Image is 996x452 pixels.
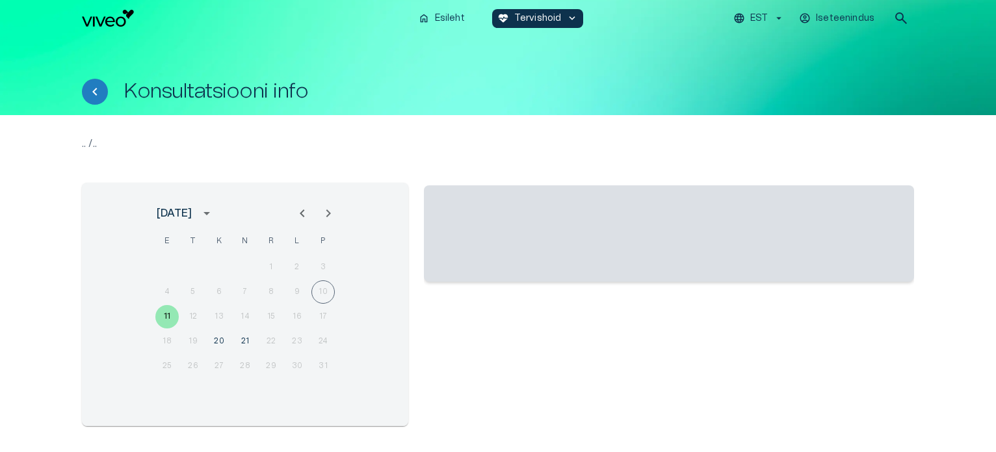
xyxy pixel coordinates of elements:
[413,9,471,28] button: homeEsileht
[259,228,283,254] span: reede
[497,12,509,24] span: ecg_heart
[82,136,914,152] p: .. / ..
[311,228,335,254] span: pühapäev
[888,5,914,31] button: open search modal
[82,10,408,27] a: Navigate to homepage
[82,10,134,27] img: Viveo logo
[181,228,205,254] span: teisipäev
[285,228,309,254] span: laupäev
[196,202,218,224] button: calendar view is open, switch to year view
[797,9,878,28] button: Iseteenindus
[566,12,578,24] span: keyboard_arrow_down
[514,12,562,25] p: Tervishoid
[816,12,874,25] p: Iseteenindus
[750,12,768,25] p: EST
[157,206,192,221] div: [DATE]
[155,228,179,254] span: esmaspäev
[418,12,430,24] span: home
[207,228,231,254] span: kolmapäev
[893,10,909,26] span: search
[124,80,308,103] h1: Konsultatsiooni info
[731,9,787,28] button: EST
[492,9,584,28] button: ecg_heartTervishoidkeyboard_arrow_down
[207,330,231,353] button: 20
[315,200,341,226] button: Next month
[435,12,465,25] p: Esileht
[424,185,914,282] span: ‌
[155,305,179,328] button: 11
[233,228,257,254] span: neljapäev
[82,79,108,105] button: Tagasi
[233,330,257,353] button: 21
